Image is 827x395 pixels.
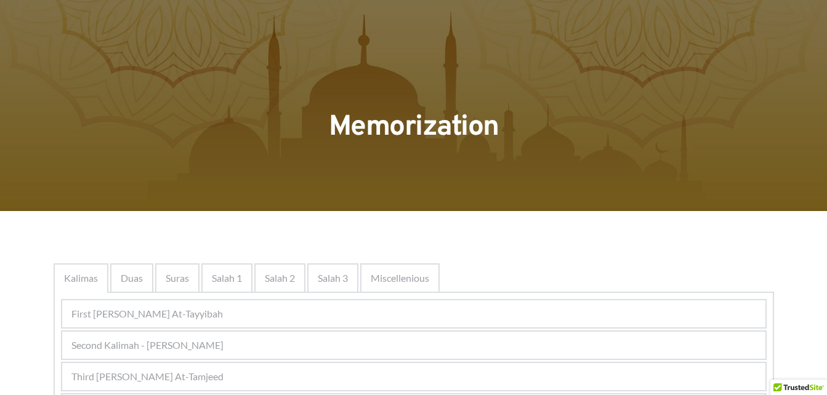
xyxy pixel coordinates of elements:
[318,271,348,285] span: Salah 3
[371,271,429,285] span: Miscellenious
[212,271,242,285] span: Salah 1
[64,271,98,285] span: Kalimas
[71,369,224,384] span: Third [PERSON_NAME] At-Tamjeed
[265,271,295,285] span: Salah 2
[329,110,499,146] span: Memorization
[166,271,189,285] span: Suras
[71,338,224,353] span: Second Kalimah - [PERSON_NAME]
[121,271,143,285] span: Duas
[71,306,223,321] span: First [PERSON_NAME] At-Tayyibah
